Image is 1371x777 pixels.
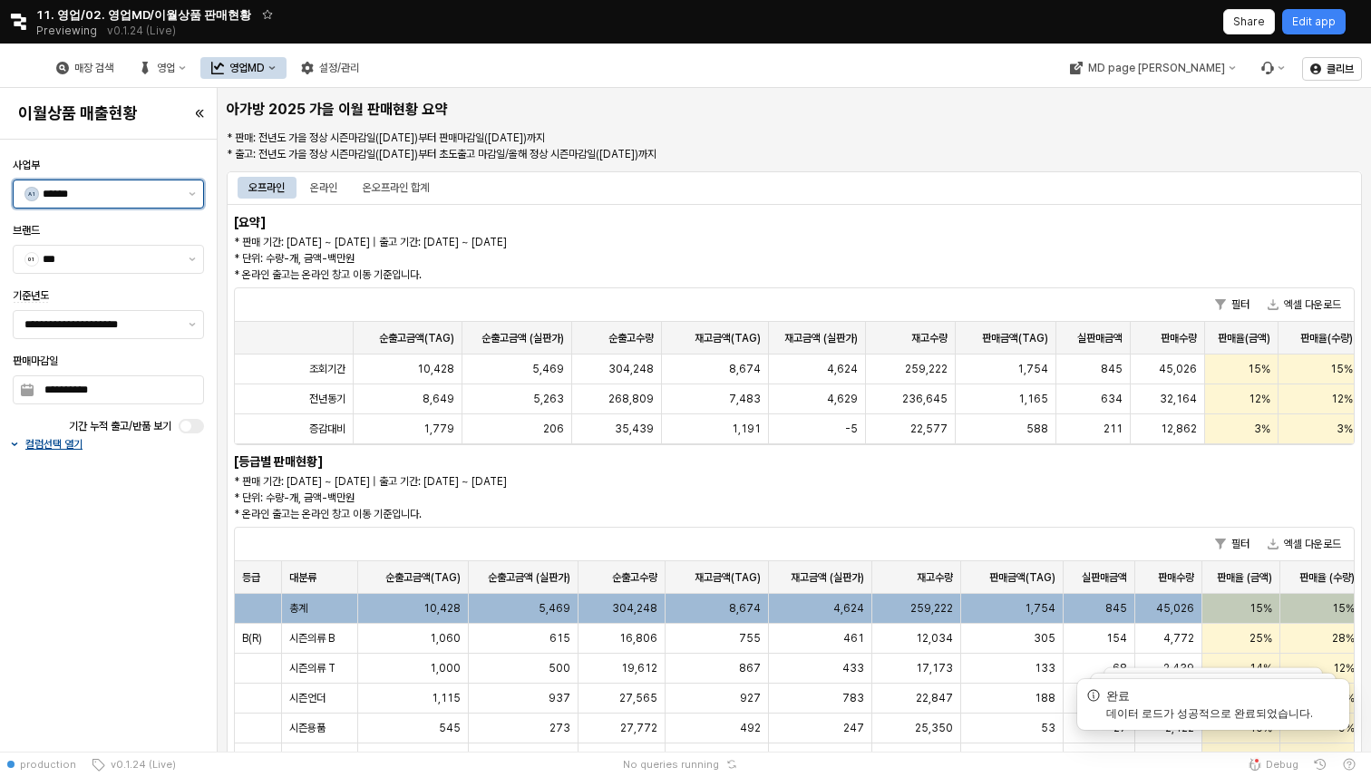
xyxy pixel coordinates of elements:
span: 4,624 [833,601,864,616]
button: 엑셀 다운로드 [1260,294,1348,316]
span: 845 [1105,601,1127,616]
span: 8,674 [729,601,761,616]
span: 27,772 [620,721,657,735]
main: App Frame [218,88,1371,752]
button: 제안 사항 표시 [181,311,203,338]
span: 등급 [242,570,260,585]
span: 653 [439,751,461,765]
span: 26,213 [621,751,657,765]
span: 시즌의류 T [289,661,335,675]
span: 634 [1101,392,1123,406]
span: 17,173 [916,661,953,675]
button: History [1306,752,1335,777]
button: 필터 [1208,533,1257,555]
button: Add app to favorites [258,5,277,24]
div: MD page 이동 [1058,57,1246,79]
div: info [1084,686,1103,704]
span: 32,164 [1160,392,1197,406]
span: 판매마감일 [13,355,58,367]
button: 영업MD [200,57,287,79]
span: 500 [549,661,570,675]
div: Previewing v0.1.24 (Live) [36,18,186,44]
span: 27,565 [619,691,657,705]
span: 53 [1041,721,1055,735]
span: 조회기간 [309,362,345,376]
span: 45,026 [1159,362,1197,376]
span: 증감대비 [309,422,345,436]
span: 937 [549,691,570,705]
h4: 완료 [1106,686,1130,704]
span: 1,000 [430,661,461,675]
span: 12,862 [1161,422,1197,436]
div: 매장 검색 [45,57,124,79]
span: 사업부 [13,159,40,171]
span: 15% [1249,601,1272,616]
div: 오프라인 [248,177,285,199]
span: 247 [843,721,864,735]
span: 3% [1254,422,1270,436]
span: 순출고금액(TAG) [379,331,454,345]
span: 8,674 [729,362,761,376]
div: 온라인 [299,177,348,199]
span: 재고수량 [917,570,953,585]
span: Debug [1266,757,1298,772]
p: 클리브 [1327,62,1354,76]
span: 845 [1101,362,1123,376]
span: 12% [1333,661,1355,675]
span: 14% [1249,661,1272,675]
span: v0.1.24 (Live) [105,757,176,772]
span: 총계 [289,601,307,616]
span: 재고금액(TAG) [695,570,761,585]
span: 188 [1035,691,1055,705]
span: 305 [1034,631,1055,646]
span: 15% [1248,362,1270,376]
span: 25% [1249,631,1272,646]
div: 영업 [157,62,175,74]
p: Share [1233,15,1265,29]
span: 154 [1106,631,1127,646]
span: 실판매금액 [1082,570,1127,585]
span: 1,859 [1163,751,1194,765]
span: 순출고금액 (실판가) [481,331,564,345]
label: 데이터 로드가 성공적으로 완료되었습니다. [1106,706,1313,720]
button: Help [1335,752,1364,777]
span: 5,469 [532,362,564,376]
button: 컬럼선택 열기 [9,437,208,452]
button: Debug [1240,752,1306,777]
span: 304,248 [608,362,654,376]
span: 133 [1035,661,1055,675]
span: 22 [1114,751,1127,765]
span: 236,645 [902,392,948,406]
button: Share app [1223,9,1275,34]
span: 4,624 [827,362,858,376]
span: 755 [739,631,761,646]
span: 5% [1256,751,1272,765]
span: 3% [1337,422,1353,436]
p: * 판매 기간: [DATE] ~ [DATE] | 출고 기간: [DATE] ~ [DATE] * 단위: 수량-개, 금액-백만원 * 온라인 출고는 온라인 창고 이동 기준입니다. [234,234,1071,283]
span: 판매수량 [1161,331,1197,345]
p: * 판매: 전년도 가을 정상 시즌마감일([DATE])부터 판매마감일([DATE])까지 * 출고: 전년도 가을 정상 시즌마감일([DATE])부터 초도출고 마감일/올해 정상 시즌... [227,130,1171,162]
span: 기준년도 [13,289,49,303]
span: 28% [1332,631,1355,646]
span: 259,222 [910,601,953,616]
span: 4,629 [827,392,858,406]
span: 순출고금액(TAG) [385,570,461,585]
span: 1,754 [1025,601,1055,616]
span: No queries running [623,757,719,772]
span: 전년동기 [309,392,345,406]
span: 615 [549,631,570,646]
span: 판매수량 [1158,570,1194,585]
span: 1,165 [1018,392,1048,406]
span: 68 [1113,661,1127,675]
button: 클리브 [1302,57,1362,81]
span: 대분류 [289,570,316,585]
span: 304,248 [612,601,657,616]
span: 211 [1104,422,1123,436]
span: 순출고수량 [612,570,657,585]
span: 판매율 (금액) [1217,570,1272,585]
span: A1 [25,188,38,200]
div: 설정/관리 [319,62,359,74]
button: MD page [PERSON_NAME] [1058,57,1246,79]
span: 판매율(수량) [1300,331,1353,345]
